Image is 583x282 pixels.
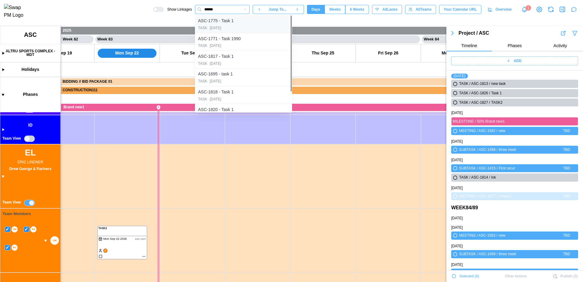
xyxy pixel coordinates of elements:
div: ASC-1771 - Task 1990 [198,36,241,42]
div: [DATE] [210,61,221,67]
div: SUBTASK / ASC-1415 / [459,165,498,171]
span: ADD [514,57,522,65]
div: TBD [563,233,570,238]
a: [DATE] [451,225,463,231]
div: TASK / ASC-1814 / [459,175,490,180]
div: [DATE] [210,96,221,102]
a: [DATE] [451,215,463,221]
span: 6 Weeks [350,5,364,14]
span: Show Linkages [164,7,192,12]
div: MEETING / ASC-1677 / [459,193,497,199]
a: [DATE] [454,74,465,78]
div: lok [491,175,570,180]
span: Overview [496,5,512,14]
div: TBD [563,128,570,134]
div: three meet [499,251,562,257]
div: TASK [198,43,207,49]
a: [DATE] [451,262,463,268]
div: TBD [563,165,570,171]
button: Filter [571,30,578,37]
a: View Project [535,5,544,14]
div: TASK2 [491,100,570,106]
span: All Lanes [382,5,397,14]
a: [DATE] [451,110,463,116]
span: Jump To... [269,5,287,14]
div: ASC-1775 - Task 1 [198,18,234,24]
div: ASC-1817 - Task 1 [198,53,234,60]
div: MEETING / ASC-1583 / [459,233,497,238]
div: new task [491,81,570,87]
div: 50% Brand new1 [477,119,570,124]
div: TASK [198,78,207,84]
div: TASK [198,25,207,31]
div: TASK [198,61,207,67]
div: Project / ASC [459,30,560,37]
span: All Teams [416,5,431,14]
div: TBD [563,193,570,199]
div: ASC-1818 - Task 1 [198,89,234,96]
div: three meet [499,147,562,153]
button: Open project assistant [570,5,578,14]
div: ASC-1695 - task 1 [198,71,233,78]
div: [DATE] [210,43,221,49]
div: MEETING / ASC-1582 / [459,128,497,134]
span: Phases [508,44,522,48]
div: TASK [198,96,207,102]
span: Days [312,5,320,14]
div: new [499,128,562,134]
a: [DATE] [451,139,463,144]
span: Selected ( 0 ) [459,272,479,280]
button: Refresh Grid [546,5,556,14]
div: [DATE] [210,25,221,31]
button: Export Results [560,30,567,37]
div: [DATE] [210,78,221,84]
div: Umar12 [499,193,562,199]
div: TBD [563,147,570,153]
div: TASK / ASC-1813 / [459,81,490,87]
a: Notifications [519,4,530,15]
div: MILESTONE / [453,119,476,124]
div: First recur [499,165,562,171]
div: TBD [563,251,570,257]
div: 1 [526,5,531,11]
div: new [499,233,562,238]
span: Activity [554,44,567,48]
span: Weeks [329,5,341,14]
span: Your Calendar URL [444,5,477,14]
img: Swap PM Logo [4,4,29,19]
div: SUBTASK / ASC-1499 / [459,251,498,257]
div: SUBTASK / ASC-1498 / [459,147,498,153]
div: TASK / ASC-1826 / [459,90,490,96]
div: Task 1 [491,90,570,96]
button: Close Drawer [558,5,567,14]
a: [DATE] [451,243,463,249]
a: WEEK 84 / 89 [451,204,478,212]
div: TASK / ASC-1827 / [459,100,490,106]
a: [DATE] [451,185,463,191]
a: [DATE] [451,157,463,163]
span: Timeline [461,44,477,48]
div: ASC-1820 - Task 1 [198,106,234,113]
button: Selected (0) [451,272,479,281]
